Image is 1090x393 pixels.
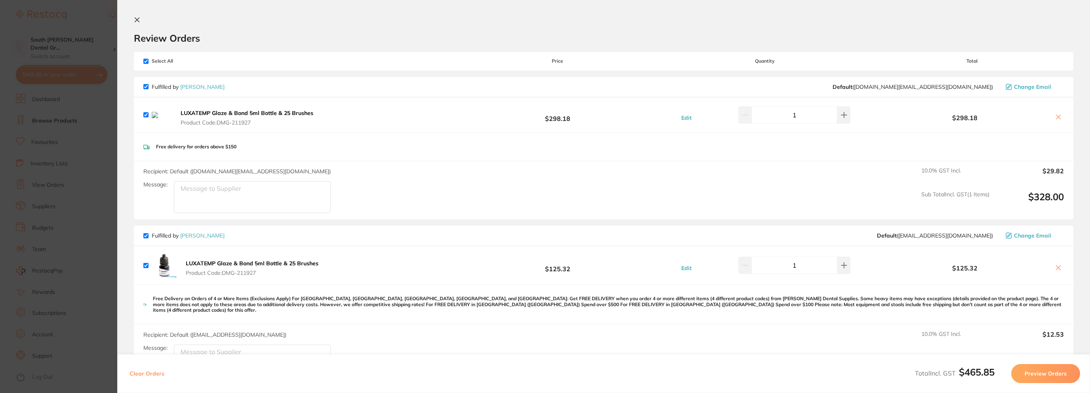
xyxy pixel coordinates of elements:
output: $328.00 [996,191,1064,213]
button: LUXATEMP Glaze & Bond 5ml Bottle & 25 Brushes Product Code:DMG-211927 [178,109,321,126]
img: YTV3NmE3Mw [152,112,172,118]
span: Select All [143,58,223,64]
b: LUXATEMP Glaze & Bond 5ml Bottle & 25 Brushes [186,260,318,267]
button: Clear Orders [127,364,167,383]
a: [PERSON_NAME] [180,83,225,90]
b: LUXATEMP Glaze & Bond 5ml Bottle & 25 Brushes [181,109,313,117]
span: Change Email [1014,84,1051,90]
span: Recipient: Default ( [DOMAIN_NAME][EMAIL_ADDRESS][DOMAIN_NAME] ) [143,168,331,175]
button: Edit [679,114,694,121]
h2: Review Orders [134,32,1073,44]
span: Price [465,58,650,64]
span: Total [880,58,1064,64]
span: Change Email [1014,232,1051,239]
p: Fulfilled by [152,84,225,90]
span: Sub Total Incl. GST ( 1 Items) [921,191,989,213]
p: Fulfilled by [152,232,225,239]
span: 10.0 % GST Incl. [921,167,989,185]
button: Change Email [1003,232,1064,239]
span: Quantity [650,58,880,64]
span: Total Incl. GST [915,369,995,377]
b: $298.18 [465,107,650,122]
span: save@adamdental.com.au [877,232,993,239]
output: $29.82 [996,167,1064,185]
img: c3ZwZzM5dw [152,253,177,278]
p: Free Delivery on Orders of 4 or More Items (Exclusions Apply) For [GEOGRAPHIC_DATA], [GEOGRAPHIC_... [153,296,1064,313]
b: $298.18 [880,114,1050,121]
label: Message: [143,345,168,351]
b: Default [833,83,852,90]
output: $12.53 [996,331,1064,348]
label: Message: [143,181,168,188]
span: customer.care@henryschein.com.au [833,84,993,90]
p: Free delivery for orders above $150 [156,144,236,150]
b: $465.85 [959,366,995,378]
b: $125.32 [465,258,650,273]
button: Preview Orders [1011,364,1080,383]
a: [PERSON_NAME] [180,232,225,239]
span: 10.0 % GST Incl. [921,331,989,348]
span: Product Code: DMG-211927 [186,270,318,276]
button: Edit [679,265,694,272]
span: Recipient: Default ( [EMAIL_ADDRESS][DOMAIN_NAME] ) [143,331,286,338]
button: LUXATEMP Glaze & Bond 5ml Bottle & 25 Brushes Product Code:DMG-211927 [183,260,321,276]
span: Product Code: DMG-211927 [181,119,318,126]
b: Default [877,232,897,239]
b: $125.32 [880,265,1050,272]
button: Change Email [1003,83,1064,90]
